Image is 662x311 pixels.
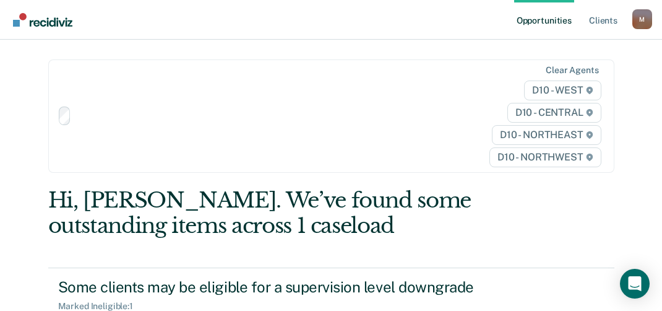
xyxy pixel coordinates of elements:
span: D10 - WEST [524,81,601,100]
span: D10 - CENTRAL [507,103,601,123]
span: D10 - NORTHEAST [492,125,601,145]
img: Recidiviz [13,13,72,27]
span: D10 - NORTHWEST [489,147,601,167]
button: Profile dropdown button [632,9,652,29]
div: Clear agents [546,65,598,76]
div: Hi, [PERSON_NAME]. We’ve found some outstanding items across 1 caseload [48,188,501,239]
div: Open Intercom Messenger [620,269,650,299]
div: Some clients may be eligible for a supervision level downgrade [58,278,492,296]
div: M [632,9,652,29]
